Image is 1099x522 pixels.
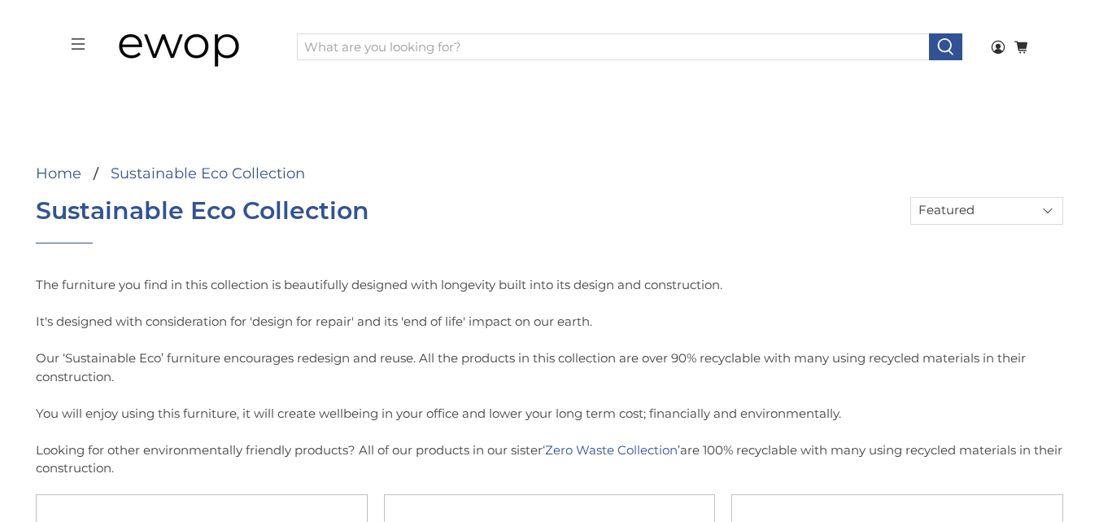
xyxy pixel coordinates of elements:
nav: breadcrumbs [36,166,437,181]
input: What are you looking for? [297,33,930,61]
a: Home [36,166,81,181]
h1: Sustainable Eco Collection [36,197,369,225]
span: Looking for other environmentally friendly products? All of our products in our sister [36,442,543,458]
p: The furniture you find in this collection is beautifully designed with longevity built into its d... [36,276,1063,478]
a: Sustainable Eco Collection [111,166,305,181]
a: ‘Zero Waste Collection’ [543,442,680,458]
